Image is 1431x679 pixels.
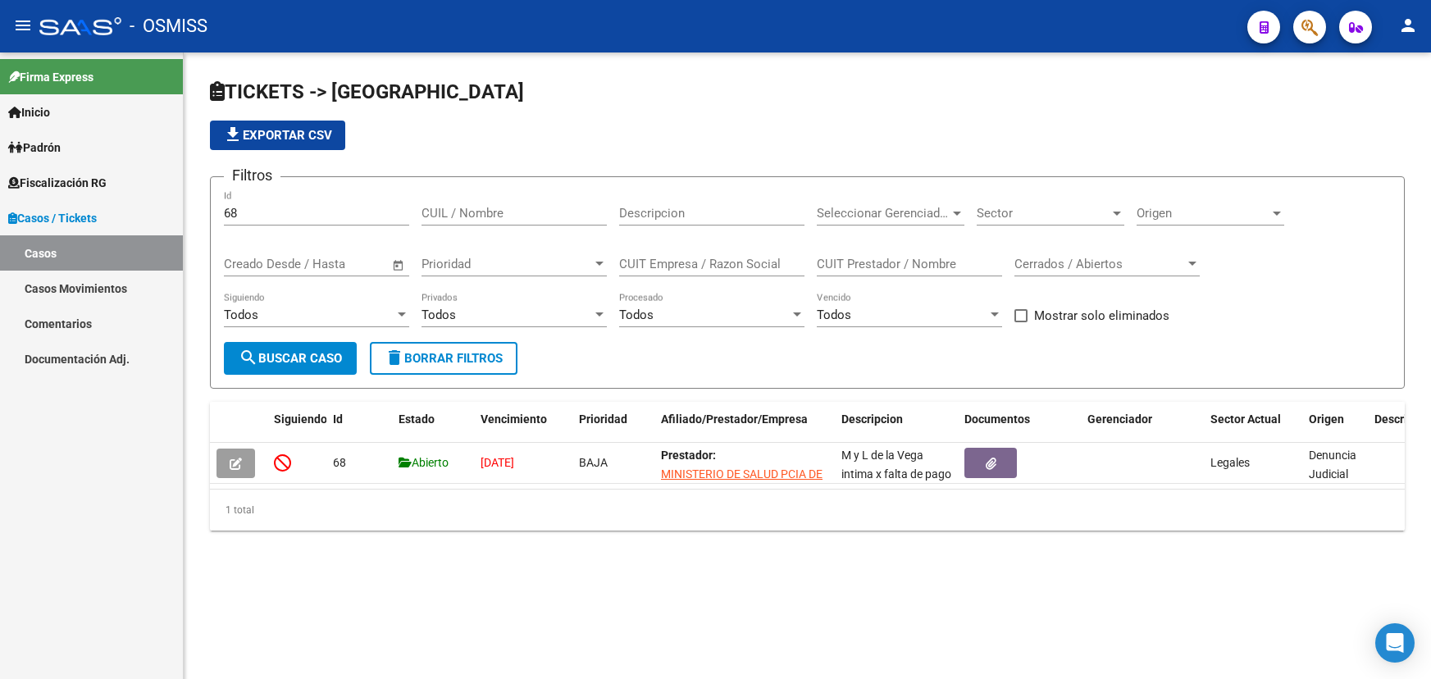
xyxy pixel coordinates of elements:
datatable-header-cell: Afiliado/Prestador/Empresa [654,402,835,456]
datatable-header-cell: Sector Actual [1204,402,1302,456]
span: Buscar Caso [239,351,342,366]
span: BAJA [579,456,608,469]
input: Fecha fin [305,257,385,271]
span: Abierto [399,456,449,469]
span: Estado [399,412,435,426]
span: Prioridad [422,257,592,271]
div: 1 total [210,490,1405,531]
input: Fecha inicio [224,257,290,271]
span: Todos [224,308,258,322]
span: [DATE] [481,456,514,469]
span: M y L de la Vega intima x falta de pago [841,449,951,481]
div: Open Intercom Messenger [1375,623,1415,663]
span: Borrar Filtros [385,351,503,366]
strong: Prestador: [661,449,716,462]
span: Prioridad [579,412,627,426]
span: Casos / Tickets [8,209,97,227]
mat-icon: file_download [223,125,243,144]
mat-icon: search [239,348,258,367]
datatable-header-cell: Siguiendo [267,402,326,456]
span: MINISTERIO DE SALUD PCIA DE BS AS [661,467,823,499]
datatable-header-cell: Gerenciador [1081,402,1204,456]
span: Descripcion [841,412,903,426]
button: Buscar Caso [224,342,357,375]
span: Legales [1210,456,1250,469]
span: - OSMISS [130,8,207,44]
span: Origen [1137,206,1269,221]
datatable-header-cell: Vencimiento [474,402,572,456]
span: Inicio [8,103,50,121]
datatable-header-cell: Prioridad [572,402,654,456]
datatable-header-cell: Descripcion [835,402,958,456]
span: Id [333,412,343,426]
span: Seleccionar Gerenciador [817,206,950,221]
button: Exportar CSV [210,121,345,150]
span: TICKETS -> [GEOGRAPHIC_DATA] [210,80,524,103]
datatable-header-cell: Documentos [958,402,1081,456]
mat-icon: person [1398,16,1418,35]
span: Origen [1309,412,1344,426]
span: Exportar CSV [223,128,332,143]
span: Todos [619,308,654,322]
span: Gerenciador [1087,412,1152,426]
span: Mostrar solo eliminados [1034,306,1169,326]
span: Padrón [8,139,61,157]
span: Denuncia Judicial [1309,449,1356,481]
span: Firma Express [8,68,93,86]
span: Siguiendo [274,412,327,426]
button: Borrar Filtros [370,342,517,375]
span: Cerrados / Abiertos [1014,257,1185,271]
span: Todos [817,308,851,322]
datatable-header-cell: Origen [1302,402,1368,456]
span: Documentos [964,412,1030,426]
mat-icon: menu [13,16,33,35]
span: Sector [977,206,1110,221]
button: Open calendar [390,256,408,275]
span: 68 [333,456,346,469]
mat-icon: delete [385,348,404,367]
datatable-header-cell: Estado [392,402,474,456]
h3: Filtros [224,164,280,187]
datatable-header-cell: Id [326,402,392,456]
span: Todos [422,308,456,322]
span: Sector Actual [1210,412,1281,426]
span: Fiscalización RG [8,174,107,192]
span: Afiliado/Prestador/Empresa [661,412,808,426]
span: Vencimiento [481,412,547,426]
